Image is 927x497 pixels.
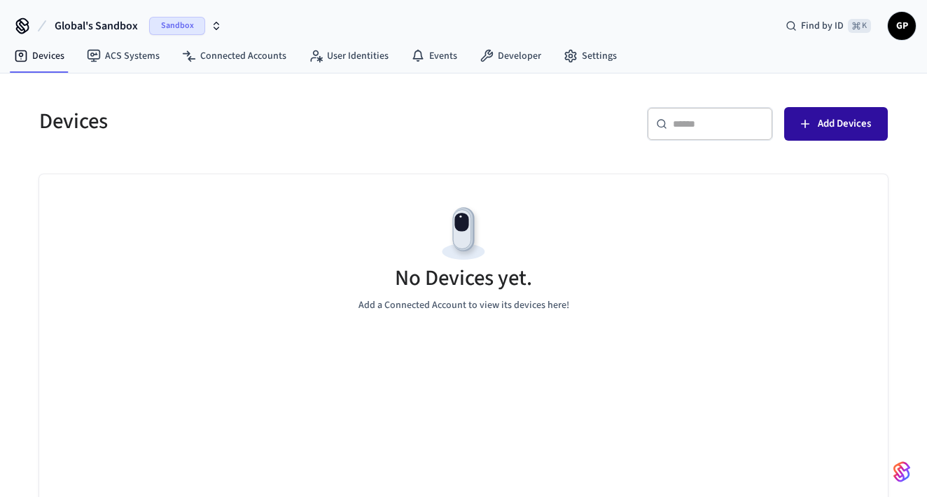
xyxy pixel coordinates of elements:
[784,107,888,141] button: Add Devices
[171,43,298,69] a: Connected Accounts
[848,19,871,33] span: ⌘ K
[468,43,552,69] a: Developer
[395,264,532,293] h5: No Devices yet.
[801,19,844,33] span: Find by ID
[432,202,495,265] img: Devices Empty State
[76,43,171,69] a: ACS Systems
[889,13,914,38] span: GP
[893,461,910,483] img: SeamLogoGradient.69752ec5.svg
[39,107,455,136] h5: Devices
[298,43,400,69] a: User Identities
[818,115,871,133] span: Add Devices
[149,17,205,35] span: Sandbox
[3,43,76,69] a: Devices
[774,13,882,38] div: Find by ID⌘ K
[552,43,628,69] a: Settings
[55,17,138,34] span: Global's Sandbox
[888,12,916,40] button: GP
[358,298,569,313] p: Add a Connected Account to view its devices here!
[400,43,468,69] a: Events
